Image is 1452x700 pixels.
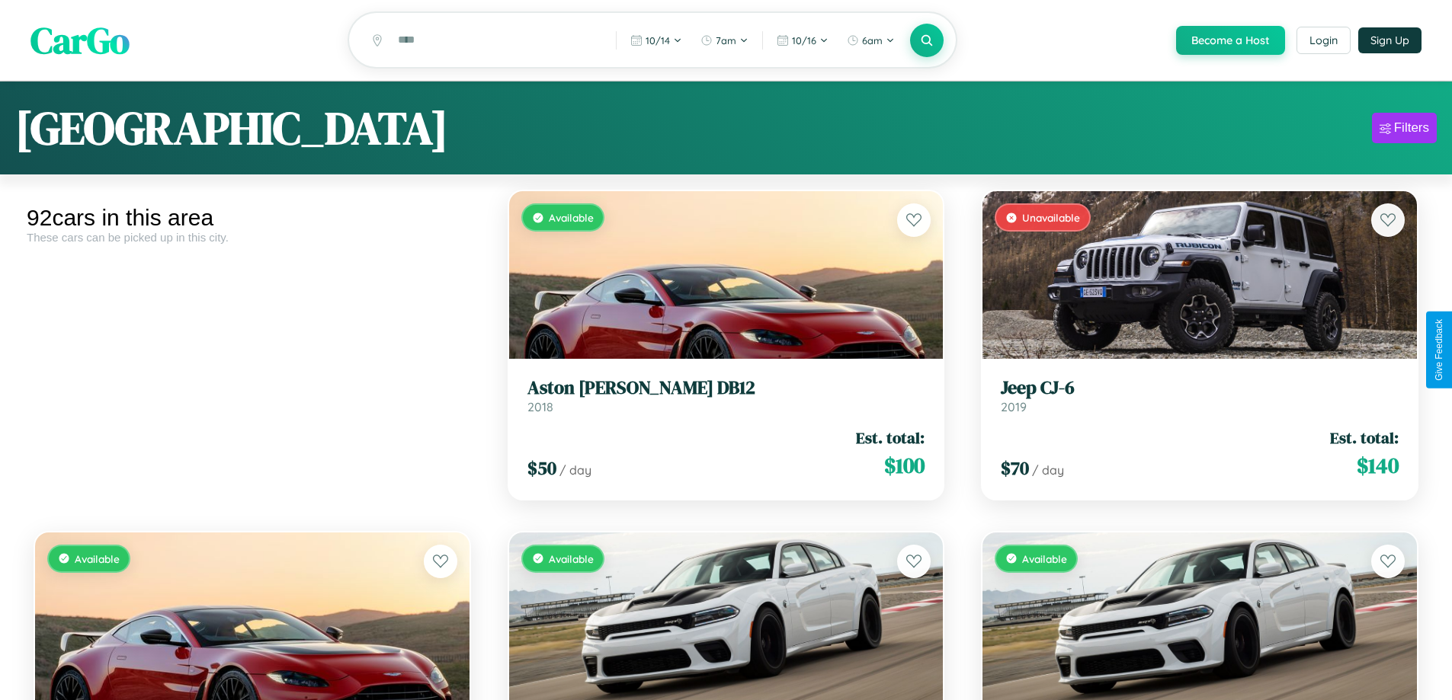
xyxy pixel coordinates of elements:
[1001,377,1399,399] h3: Jeep CJ-6
[1394,120,1429,136] div: Filters
[527,377,925,414] a: Aston [PERSON_NAME] DB122018
[27,231,478,244] div: These cars can be picked up in this city.
[884,450,925,481] span: $ 100
[15,97,448,159] h1: [GEOGRAPHIC_DATA]
[1001,399,1027,414] span: 2019
[559,462,591,478] span: / day
[1022,211,1080,224] span: Unavailable
[527,377,925,399] h3: Aston [PERSON_NAME] DB12
[623,28,690,53] button: 10/14
[862,34,883,46] span: 6am
[1022,552,1067,565] span: Available
[30,15,130,66] span: CarGo
[75,552,120,565] span: Available
[527,399,553,414] span: 2018
[1358,27,1422,53] button: Sign Up
[1372,113,1437,143] button: Filters
[792,34,816,46] span: 10 / 16
[1001,455,1029,481] span: $ 70
[839,28,902,53] button: 6am
[527,455,556,481] span: $ 50
[1032,462,1064,478] span: / day
[549,211,594,224] span: Available
[646,34,670,46] span: 10 / 14
[1297,27,1351,54] button: Login
[856,427,925,449] span: Est. total:
[549,552,594,565] span: Available
[1001,377,1399,414] a: Jeep CJ-62019
[716,34,736,46] span: 7am
[769,28,836,53] button: 10/16
[1434,319,1444,381] div: Give Feedback
[1357,450,1399,481] span: $ 140
[1330,427,1399,449] span: Est. total:
[1176,26,1285,55] button: Become a Host
[27,205,478,231] div: 92 cars in this area
[693,28,756,53] button: 7am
